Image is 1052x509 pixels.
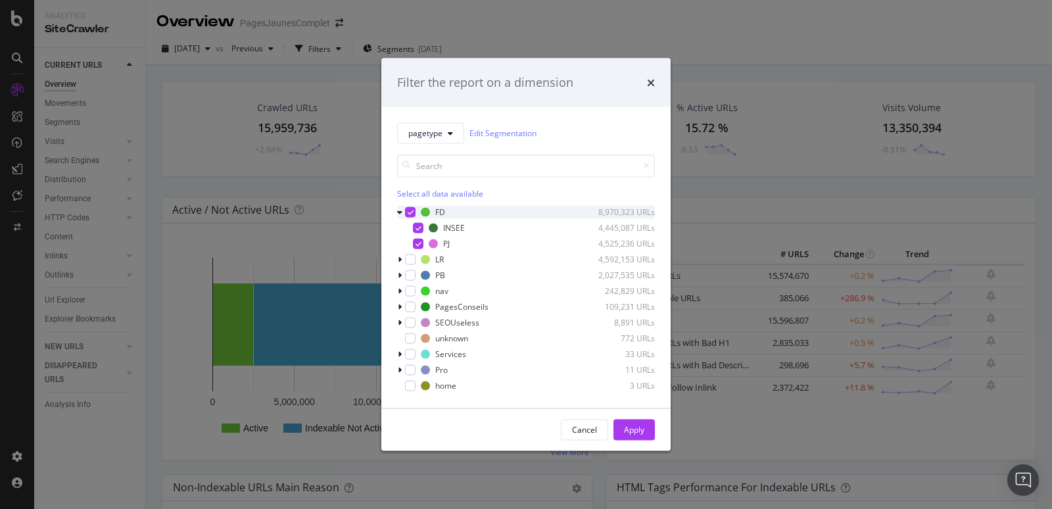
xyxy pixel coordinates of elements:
[561,419,608,440] button: Cancel
[590,301,655,312] div: 109,231 URLs
[443,238,450,249] div: PJ
[590,254,655,265] div: 4,592,153 URLs
[572,424,597,435] div: Cancel
[435,333,468,344] div: unknown
[590,270,655,281] div: 2,027,535 URLs
[408,128,442,139] span: pagetype
[397,74,573,91] div: Filter the report on a dimension
[397,187,655,199] div: Select all data available
[590,317,655,328] div: 8,891 URLs
[381,59,671,451] div: modal
[435,349,466,360] div: Services
[435,364,448,376] div: Pro
[590,285,655,297] div: 242,829 URLs
[624,424,644,435] div: Apply
[469,126,537,140] a: Edit Segmentation
[435,380,456,391] div: home
[435,317,479,328] div: SEOUseless
[590,206,655,218] div: 8,970,323 URLs
[590,380,655,391] div: 3 URLs
[435,285,448,297] div: nav
[590,238,655,249] div: 4,525,236 URLs
[590,364,655,376] div: 11 URLs
[590,222,655,233] div: 4,445,087 URLs
[397,154,655,177] input: Search
[435,254,444,265] div: LR
[647,74,655,91] div: times
[397,122,464,143] button: pagetype
[435,270,445,281] div: PB
[613,419,655,440] button: Apply
[590,349,655,360] div: 33 URLs
[443,222,465,233] div: INSEE
[590,333,655,344] div: 772 URLs
[435,301,489,312] div: PagesConseils
[435,206,445,218] div: FD
[1007,464,1039,496] div: Open Intercom Messenger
